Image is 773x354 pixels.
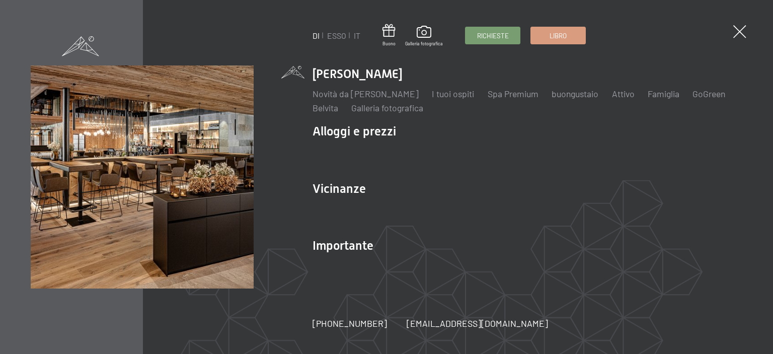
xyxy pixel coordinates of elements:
font: Richieste [477,32,509,40]
a: [EMAIL_ADDRESS][DOMAIN_NAME] [407,317,548,330]
a: Libro [531,27,585,44]
font: Buono [382,41,396,46]
a: I tuoi ospiti [432,88,474,99]
font: Libro [550,32,567,40]
a: Buono [382,24,396,47]
a: Novità da [PERSON_NAME] [313,88,419,99]
a: Galleria fotografica [351,102,423,113]
a: Attivo [612,88,635,99]
a: DI [313,31,320,40]
a: Belvita [313,102,338,113]
font: [PHONE_NUMBER] [313,318,387,329]
a: Richieste [466,27,520,44]
a: buongustaio [552,88,598,99]
a: Galleria fotografica [405,26,443,47]
a: GoGreen [692,88,725,99]
font: Galleria fotografica [405,41,443,46]
a: [PHONE_NUMBER] [313,317,387,330]
a: Famiglia [648,88,679,99]
font: [EMAIL_ADDRESS][DOMAIN_NAME] [407,318,548,329]
a: Spa Premium [488,88,538,99]
a: ESSO [327,31,346,40]
a: IT [354,31,360,40]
